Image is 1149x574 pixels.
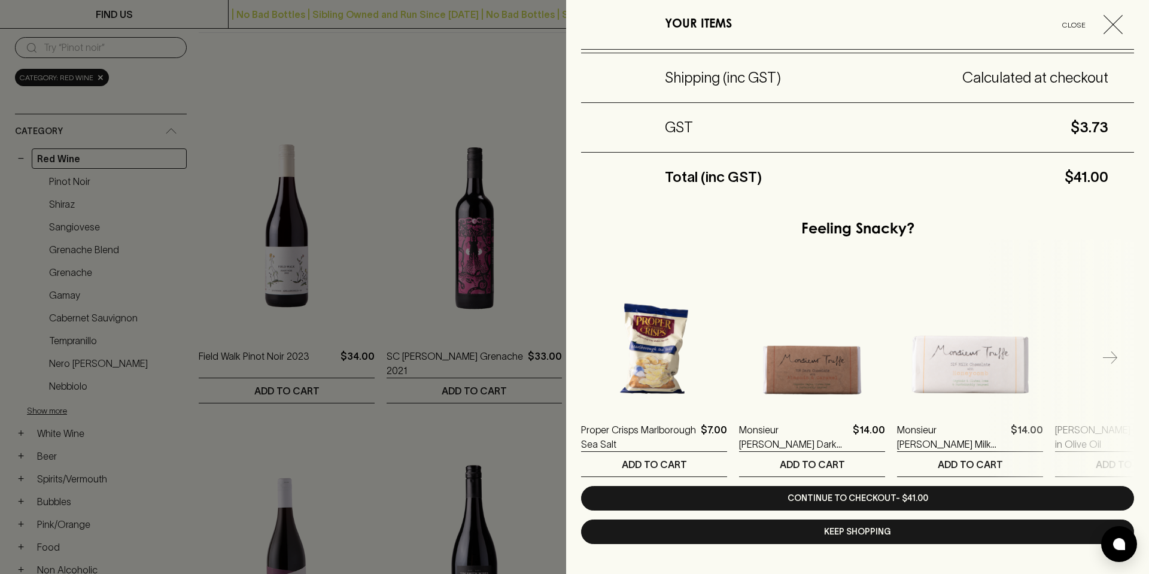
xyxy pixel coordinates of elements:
[897,452,1043,476] button: ADD TO CART
[739,265,885,411] img: Monsieur Truffe Dark Chocolate with Almonds & Caramel
[581,452,727,476] button: ADD TO CART
[581,423,696,451] a: Proper Crisps Marlborough Sea Salt
[665,68,781,87] h5: Shipping (inc GST)
[665,118,693,137] h5: GST
[780,457,845,472] p: ADD TO CART
[1011,423,1043,451] p: $14.00
[581,520,1134,544] button: Keep Shopping
[693,118,1108,137] h5: $3.73
[665,168,762,187] h5: Total (inc GST)
[622,457,687,472] p: ADD TO CART
[739,423,848,451] a: Monsieur [PERSON_NAME] Dark Chocolate with Almonds & Caramel
[581,265,727,411] img: Proper Crisps Marlborough Sea Salt
[897,265,1043,411] img: Monsieur Truffe Milk Chocolate With Honeycomb Bar
[781,68,1108,87] h5: Calculated at checkout
[1113,538,1125,550] img: bubble-icon
[1049,19,1099,31] span: Close
[853,423,885,451] p: $14.00
[762,168,1108,187] h5: $41.00
[1128,338,1129,339] img: Ortiz Anchovy Fillets in Olive Oil
[665,15,732,34] h6: YOUR ITEMS
[581,486,1134,511] a: Continue to checkout- $41.00
[701,423,727,451] p: $7.00
[897,423,1006,451] a: Monsieur [PERSON_NAME] Milk Chocolate With Honeycomb Bar
[739,452,885,476] button: ADD TO CART
[1049,15,1132,34] button: Close
[938,457,1003,472] p: ADD TO CART
[801,220,914,239] h5: Feeling Snacky?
